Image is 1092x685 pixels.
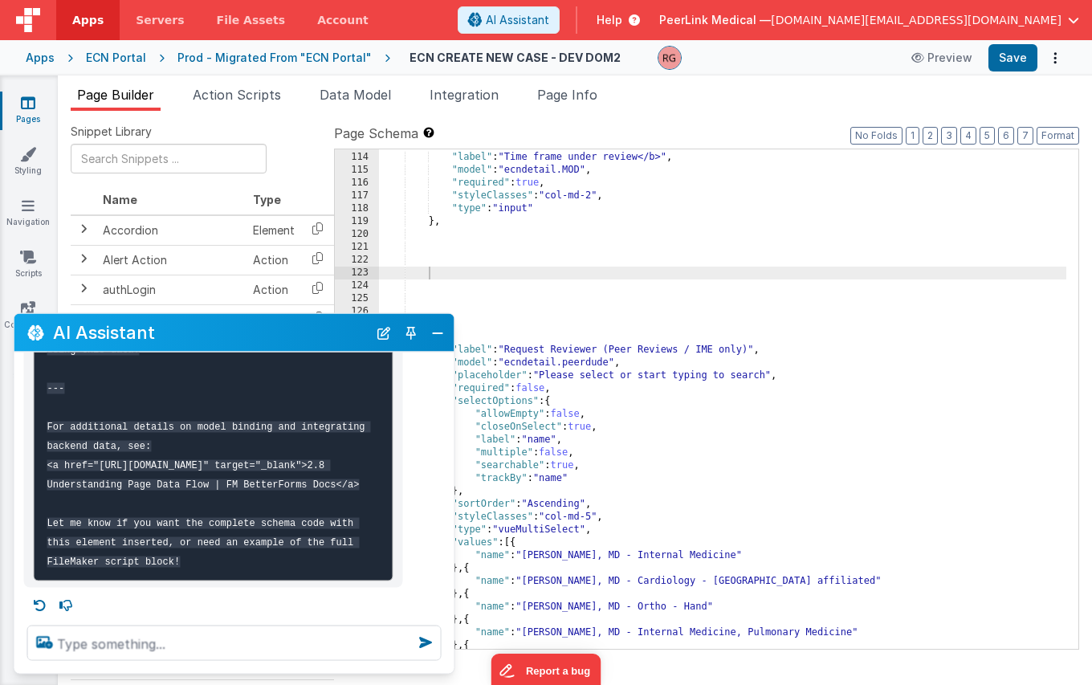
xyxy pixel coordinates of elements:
div: 116 [335,177,379,190]
button: PeerLink Medical — [DOMAIN_NAME][EMAIL_ADDRESS][DOMAIN_NAME] [659,12,1079,28]
div: 119 [335,215,379,228]
div: ECN Portal [86,50,146,66]
span: Servers [136,12,184,28]
span: Page Schema [334,124,418,143]
td: authLoginOauth [96,304,247,334]
div: Apps [26,50,55,66]
td: authLogin [96,275,247,304]
button: 5 [980,127,995,145]
button: 7 [1017,127,1033,145]
button: 2 [923,127,938,145]
td: Action [247,275,301,304]
button: AI Assistant [458,6,560,34]
td: Element [247,215,301,246]
span: Type [253,193,281,206]
h4: ECN CREATE NEW CASE - DEV DOM2 [409,51,621,63]
div: 122 [335,254,379,267]
span: Page Info [537,87,597,103]
img: 32acf354f7c792df0addc5efaefdc4a2 [658,47,681,69]
input: Search Snippets ... [71,144,267,173]
div: 120 [335,228,379,241]
span: Apps [72,12,104,28]
td: Action [247,245,301,275]
span: Page Builder [77,87,154,103]
div: 114 [335,151,379,164]
span: PeerLink Medical — [659,12,771,28]
td: Action [247,304,301,334]
span: File Assets [217,12,286,28]
div: 118 [335,202,379,215]
div: Prod - Migrated From "ECN Portal" [177,50,372,66]
button: 6 [998,127,1014,145]
div: 126 [335,305,379,318]
span: Name [103,193,137,206]
button: No Folds [850,127,903,145]
span: Help [597,12,622,28]
button: Format [1037,127,1079,145]
td: Accordion [96,215,247,246]
button: 4 [960,127,976,145]
span: Snippet Library [71,124,152,140]
button: Preview [902,45,982,71]
span: Action Scripts [193,87,281,103]
button: Close [427,321,448,344]
button: Toggle Pin [400,321,422,344]
div: 125 [335,292,379,305]
button: Options [1044,47,1066,69]
td: Alert Action [96,245,247,275]
span: Data Model [320,87,391,103]
span: AI Assistant [486,12,549,28]
div: 123 [335,267,379,279]
button: New Chat [373,321,395,344]
span: [DOMAIN_NAME][EMAIL_ADDRESS][DOMAIN_NAME] [771,12,1061,28]
div: 117 [335,190,379,202]
h2: AI Assistant [53,323,368,342]
code: - Ensure the response JSON from FileMaker includes the options array for dynamicOptions.options. ... [47,170,382,567]
span: Integration [430,87,499,103]
button: 1 [906,127,919,145]
button: 3 [941,127,957,145]
div: 121 [335,241,379,254]
div: 115 [335,164,379,177]
button: Save [988,44,1037,71]
div: 124 [335,279,379,292]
